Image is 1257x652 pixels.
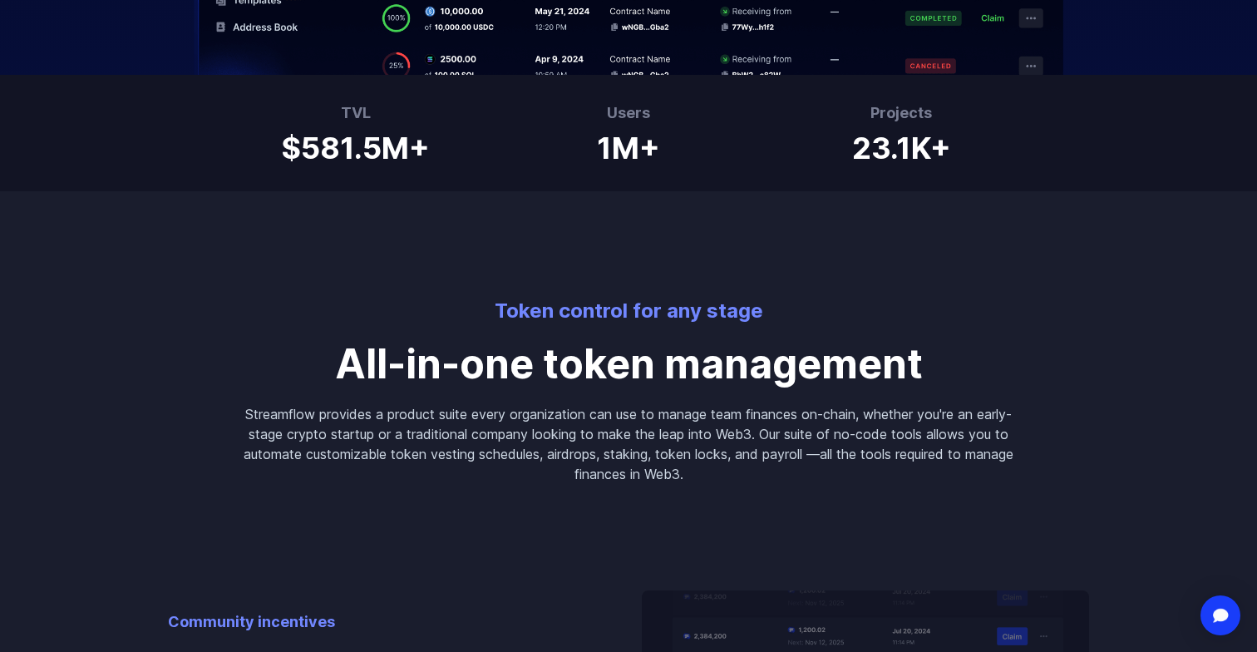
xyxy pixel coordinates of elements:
h1: 23.1K+ [852,125,951,165]
p: Community incentives [168,610,589,634]
h1: $581.5M+ [282,125,430,165]
p: Streamflow provides a product suite every organization can use to manage team finances on-chain, ... [243,404,1014,484]
p: Token control for any stage [243,298,1014,324]
h3: TVL [282,101,430,125]
h3: Projects [852,101,951,125]
h3: Users [597,101,660,125]
p: All-in-one token management [243,344,1014,384]
h1: 1M+ [597,125,660,165]
div: Open Intercom Messenger [1200,595,1240,635]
